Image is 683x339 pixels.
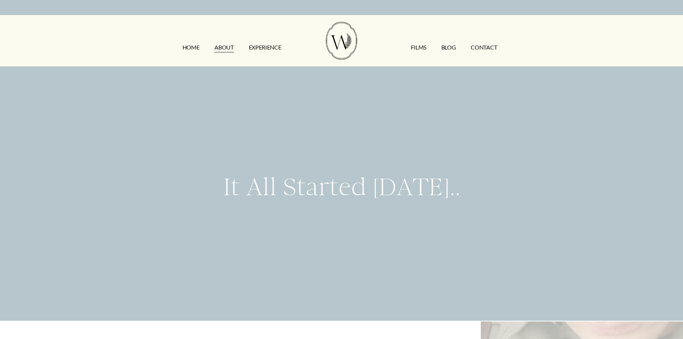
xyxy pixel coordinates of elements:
a: HOME [182,42,200,53]
a: Blog [441,42,456,53]
a: CONTACT [471,42,497,53]
a: ABOUT [214,42,233,53]
img: Wild Fern Weddings [326,22,357,60]
a: EXPERIENCE [249,42,281,53]
h2: It All Started [DATE].. [27,171,656,203]
a: FILMS [411,42,426,53]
